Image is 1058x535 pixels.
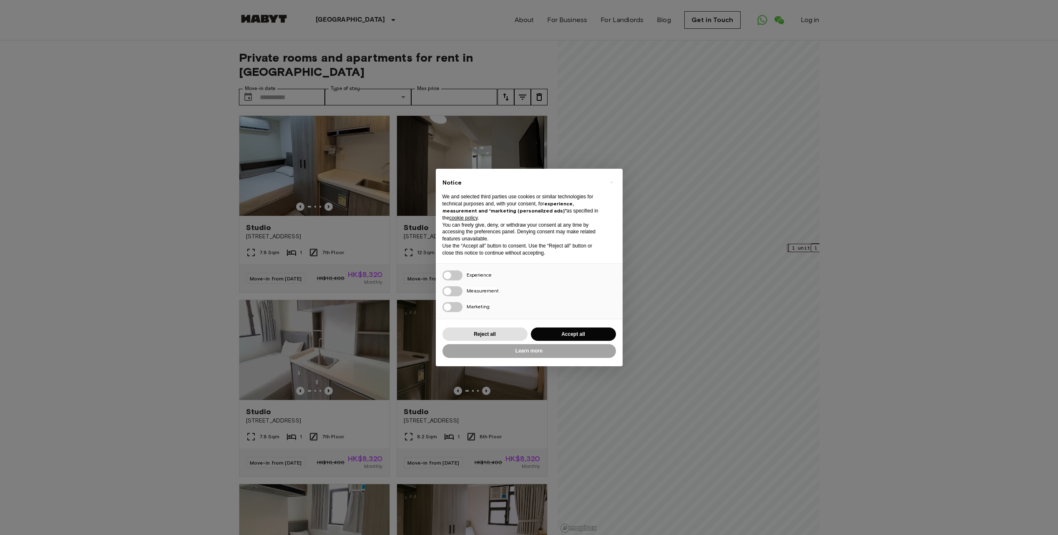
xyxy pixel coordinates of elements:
h2: Notice [442,179,603,187]
button: Reject all [442,327,528,341]
a: cookie policy [449,215,477,221]
strong: experience, measurement and “marketing (personalized ads)” [442,200,574,214]
span: Measurement [467,287,499,294]
button: Accept all [531,327,616,341]
p: Use the “Accept all” button to consent. Use the “Reject all” button or close this notice to conti... [442,242,603,257]
span: × [610,177,613,187]
span: Marketing [467,303,490,310]
span: Experience [467,272,492,278]
button: Learn more [442,344,616,358]
p: You can freely give, deny, or withdraw your consent at any time by accessing the preferences pane... [442,222,603,242]
button: Close this notice [605,175,618,189]
p: We and selected third parties use cookies or similar technologies for technical purposes and, wit... [442,193,603,221]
